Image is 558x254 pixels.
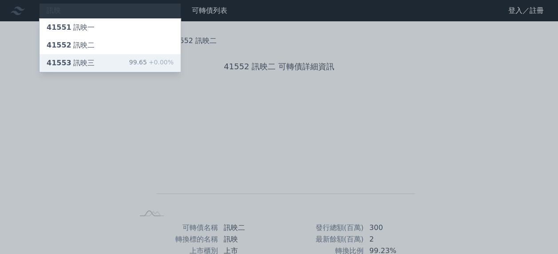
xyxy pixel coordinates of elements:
span: 41551 [47,23,71,32]
div: 訊映三 [47,58,95,68]
a: 41551訊映一 [40,19,181,36]
a: 41552訊映二 [40,36,181,54]
span: 41553 [47,59,71,67]
div: 訊映二 [47,40,95,51]
div: 訊映一 [47,22,95,33]
span: +0.00% [147,59,174,66]
span: 41552 [47,41,71,49]
div: 99.65 [129,58,174,68]
a: 41553訊映三 99.65+0.00% [40,54,181,72]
